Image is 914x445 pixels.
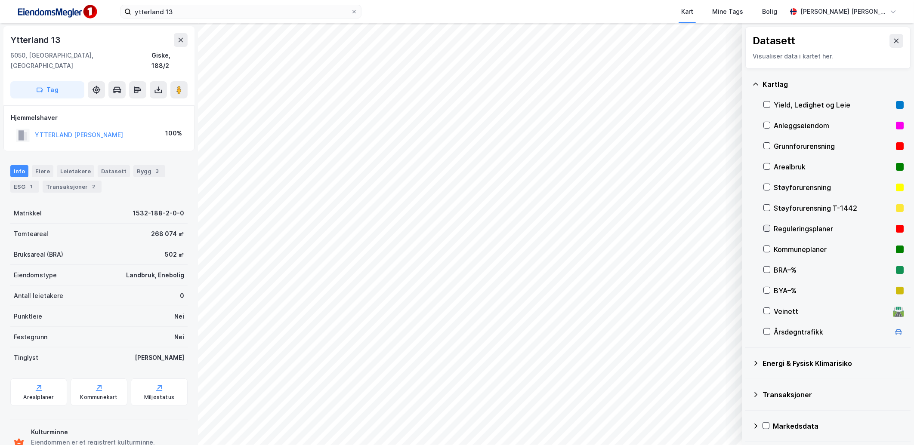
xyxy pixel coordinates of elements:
div: Kart [681,6,693,17]
div: Eiendomstype [14,270,57,280]
div: Arealbruk [774,162,892,172]
div: Antall leietakere [14,291,63,301]
div: Punktleie [14,311,42,322]
div: Nei [174,311,184,322]
div: Visualiser data i kartet her. [753,51,903,61]
div: Mine Tags [712,6,743,17]
div: Leietakere [57,165,94,177]
div: Støyforurensning T-1442 [774,203,892,213]
div: 268 074 ㎡ [151,229,184,239]
div: Arealplaner [23,394,54,401]
div: Kontrollprogram for chat [871,404,914,445]
div: 2 [90,182,98,191]
div: Bolig [762,6,777,17]
div: 502 ㎡ [165,249,184,260]
div: Kommuneplaner [774,244,892,255]
div: Landbruk, Enebolig [126,270,184,280]
input: Søk på adresse, matrikkel, gårdeiere, leietakere eller personer [131,5,351,18]
div: Eiere [32,165,53,177]
div: Årsdøgntrafikk [774,327,890,337]
iframe: Chat Widget [871,404,914,445]
div: 1532-188-2-0-0 [133,208,184,218]
div: Kulturminne [31,427,184,437]
div: Kartlag [763,79,904,89]
div: Hjemmelshaver [11,113,187,123]
div: 3 [153,167,162,175]
div: Datasett [98,165,130,177]
div: Anleggseiendom [774,120,892,131]
div: Veinett [774,306,890,316]
img: F4PB6Px+NJ5v8B7XTbfpPpyloAAAAASUVORK5CYII= [14,2,100,21]
button: Tag [10,81,84,98]
div: 100% [165,128,182,138]
div: Tinglyst [14,353,38,363]
div: Datasett [753,34,795,48]
div: Giske, 188/2 [151,50,188,71]
div: [PERSON_NAME] [PERSON_NAME] [800,6,886,17]
div: Nei [174,332,184,342]
div: [PERSON_NAME] [135,353,184,363]
div: Reguleringsplaner [774,224,892,234]
div: Festegrunn [14,332,47,342]
div: 0 [180,291,184,301]
div: Energi & Fysisk Klimarisiko [763,358,904,368]
div: Matrikkel [14,208,42,218]
div: Transaksjoner [43,181,102,193]
div: Transaksjoner [763,390,904,400]
div: Kommunekart [80,394,117,401]
div: BRA–% [774,265,892,275]
div: Miljøstatus [144,394,174,401]
div: Info [10,165,28,177]
div: Grunnforurensning [774,141,892,151]
div: Bruksareal (BRA) [14,249,63,260]
div: Ytterland 13 [10,33,62,47]
div: Støyforurensning [774,182,892,193]
div: 🛣️ [893,306,905,317]
div: 1 [27,182,36,191]
div: Bygg [133,165,165,177]
div: Yield, Ledighet og Leie [774,100,892,110]
div: 6050, [GEOGRAPHIC_DATA], [GEOGRAPHIC_DATA] [10,50,151,71]
div: Markedsdata [773,421,904,431]
div: BYA–% [774,285,892,296]
div: Tomteareal [14,229,48,239]
div: ESG [10,181,39,193]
